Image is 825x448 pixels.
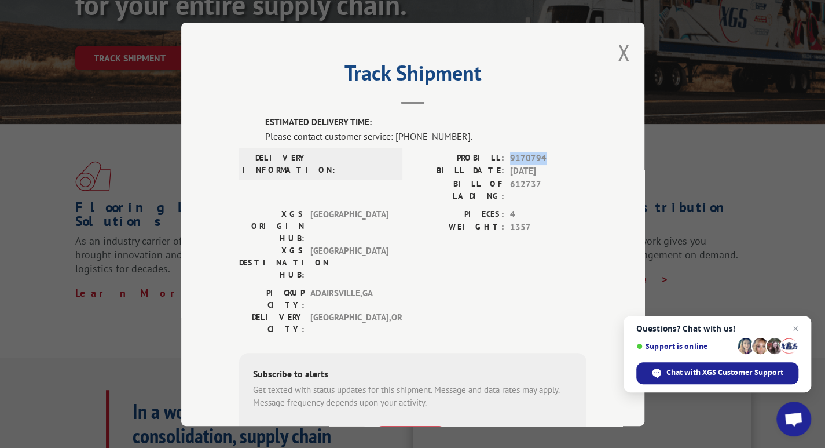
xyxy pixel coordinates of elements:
span: Close chat [789,322,802,336]
div: Open chat [776,402,811,436]
label: BILL OF LADING: [413,177,504,202]
div: Please contact customer service: [PHONE_NUMBER]. [265,129,586,143]
label: ESTIMATED DELIVERY TIME: [265,116,586,129]
label: BILL DATE: [413,165,504,178]
span: Questions? Chat with us! [636,324,798,333]
label: DELIVERY INFORMATION: [243,151,308,176]
label: DELIVERY CITY: [239,311,305,335]
div: Subscribe to alerts [253,366,573,383]
div: Chat with XGS Customer Support [636,362,798,384]
span: Support is online [636,342,734,351]
button: Close modal [617,37,630,68]
span: [GEOGRAPHIC_DATA] [310,207,388,244]
label: WEIGHT: [413,221,504,234]
label: PROBILL: [413,151,504,165]
label: XGS DESTINATION HUB: [239,244,305,281]
h2: Track Shipment [239,65,586,87]
div: Get texted with status updates for this shipment. Message and data rates may apply. Message frequ... [253,383,573,409]
span: Chat with XGS Customer Support [666,367,783,378]
label: PICKUP CITY: [239,286,305,311]
span: 612737 [510,177,586,202]
span: [GEOGRAPHIC_DATA] [310,244,388,281]
span: 9170794 [510,151,586,165]
span: [GEOGRAPHIC_DATA] , OR [310,311,388,335]
span: ADAIRSVILLE , GA [310,286,388,311]
label: PIECES: [413,207,504,221]
label: XGS ORIGIN HUB: [239,207,305,244]
span: 4 [510,207,586,221]
span: 1357 [510,221,586,234]
span: [DATE] [510,165,586,178]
